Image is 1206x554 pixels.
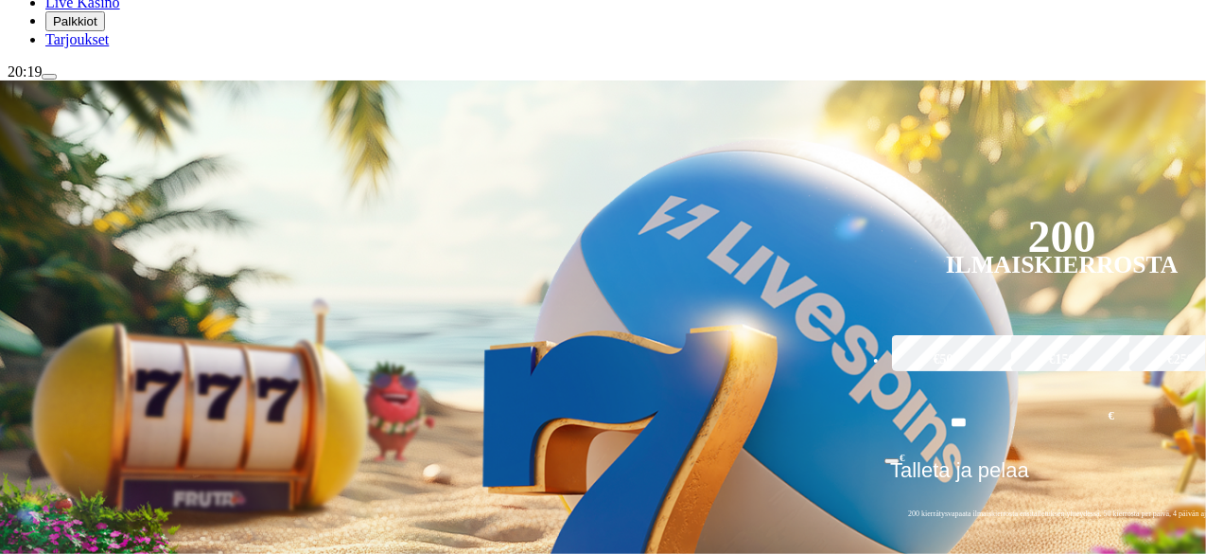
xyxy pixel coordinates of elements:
[45,31,109,47] span: Tarjoukset
[1109,407,1114,425] span: €
[887,332,999,387] label: €50
[1006,332,1118,387] label: €150
[900,452,905,463] span: €
[45,11,105,31] button: reward iconPalkkiot
[42,74,57,80] button: menu
[8,63,42,80] span: 20:19
[890,458,1029,496] span: Talleta ja pelaa
[946,254,1179,277] div: Ilmaiskierrosta
[53,14,97,28] span: Palkkiot
[45,31,109,47] a: gift-inverted iconTarjoukset
[1028,225,1096,248] div: 200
